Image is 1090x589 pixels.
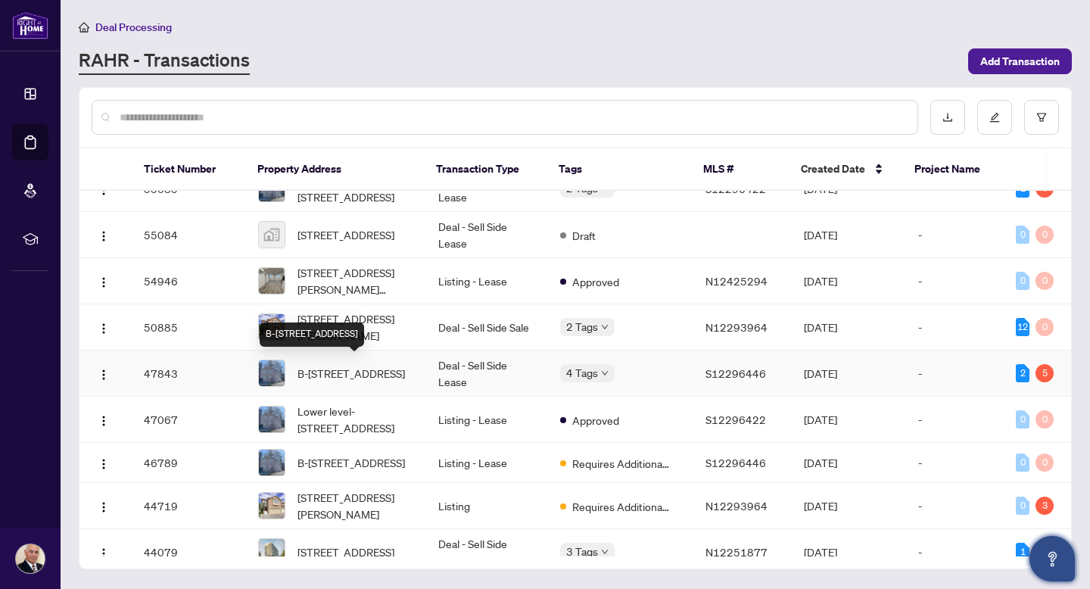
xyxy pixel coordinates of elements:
[547,148,691,191] th: Tags
[245,148,424,191] th: Property Address
[930,100,965,135] button: download
[92,361,116,385] button: Logo
[789,148,902,191] th: Created Date
[1035,497,1054,515] div: 3
[906,443,1004,483] td: -
[92,223,116,247] button: Logo
[989,112,1000,123] span: edit
[95,20,172,34] span: Deal Processing
[705,413,766,426] span: S12296422
[98,369,110,381] img: Logo
[572,455,671,472] span: Requires Additional Docs
[98,547,110,559] img: Logo
[260,323,364,347] div: B-[STREET_ADDRESS]
[92,540,116,564] button: Logo
[132,529,246,575] td: 44079
[92,450,116,475] button: Logo
[1035,453,1054,472] div: 0
[132,212,246,258] td: 55084
[259,493,285,519] img: thumbnail-img
[980,49,1060,73] span: Add Transaction
[92,269,116,293] button: Logo
[804,413,837,426] span: [DATE]
[705,274,768,288] span: N12425294
[566,318,598,335] span: 2 Tags
[426,483,549,529] td: Listing
[804,366,837,380] span: [DATE]
[906,351,1004,397] td: -
[705,456,766,469] span: S12296446
[968,48,1072,74] button: Add Transaction
[297,310,413,344] span: [STREET_ADDRESS][PERSON_NAME]
[132,483,246,529] td: 44719
[906,212,1004,258] td: -
[98,458,110,470] img: Logo
[98,415,110,427] img: Logo
[906,258,1004,304] td: -
[906,483,1004,529] td: -
[297,489,413,522] span: [STREET_ADDRESS][PERSON_NAME]
[297,544,394,560] span: [STREET_ADDRESS]
[98,323,110,335] img: Logo
[804,274,837,288] span: [DATE]
[804,545,837,559] span: [DATE]
[1024,100,1059,135] button: filter
[705,545,768,559] span: N12251877
[601,323,609,331] span: down
[132,443,246,483] td: 46789
[705,499,768,513] span: N12293964
[906,304,1004,351] td: -
[1016,497,1029,515] div: 0
[1036,112,1047,123] span: filter
[259,222,285,248] img: thumbnail-img
[98,230,110,242] img: Logo
[259,407,285,432] img: thumbnail-img
[79,48,250,75] a: RAHR - Transactions
[132,148,245,191] th: Ticket Number
[297,403,413,436] span: Lower level-[STREET_ADDRESS]
[259,268,285,294] img: thumbnail-img
[1035,318,1054,336] div: 0
[297,365,405,382] span: B-[STREET_ADDRESS]
[942,112,953,123] span: download
[1016,272,1029,290] div: 0
[132,258,246,304] td: 54946
[601,369,609,377] span: down
[16,544,45,573] img: Profile Icon
[1016,318,1029,336] div: 12
[1016,453,1029,472] div: 0
[572,273,619,290] span: Approved
[1035,226,1054,244] div: 0
[426,351,549,397] td: Deal - Sell Side Lease
[297,264,413,298] span: [STREET_ADDRESS][PERSON_NAME][PERSON_NAME]
[804,228,837,242] span: [DATE]
[804,320,837,334] span: [DATE]
[132,304,246,351] td: 50885
[98,184,110,196] img: Logo
[297,226,394,243] span: [STREET_ADDRESS]
[426,212,549,258] td: Deal - Sell Side Lease
[424,148,546,191] th: Transaction Type
[691,148,789,191] th: MLS #
[259,539,285,565] img: thumbnail-img
[705,366,766,380] span: S12296446
[259,450,285,475] img: thumbnail-img
[92,494,116,518] button: Logo
[132,351,246,397] td: 47843
[906,397,1004,443] td: -
[92,407,116,432] button: Logo
[804,456,837,469] span: [DATE]
[1016,364,1029,382] div: 2
[1016,226,1029,244] div: 0
[1035,410,1054,429] div: 0
[426,529,549,575] td: Deal - Sell Side Lease
[259,360,285,386] img: thumbnail-img
[906,529,1004,575] td: -
[801,160,865,177] span: Created Date
[98,501,110,513] img: Logo
[566,364,598,382] span: 4 Tags
[426,443,549,483] td: Listing - Lease
[977,100,1012,135] button: edit
[566,543,598,560] span: 3 Tags
[705,320,768,334] span: N12293964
